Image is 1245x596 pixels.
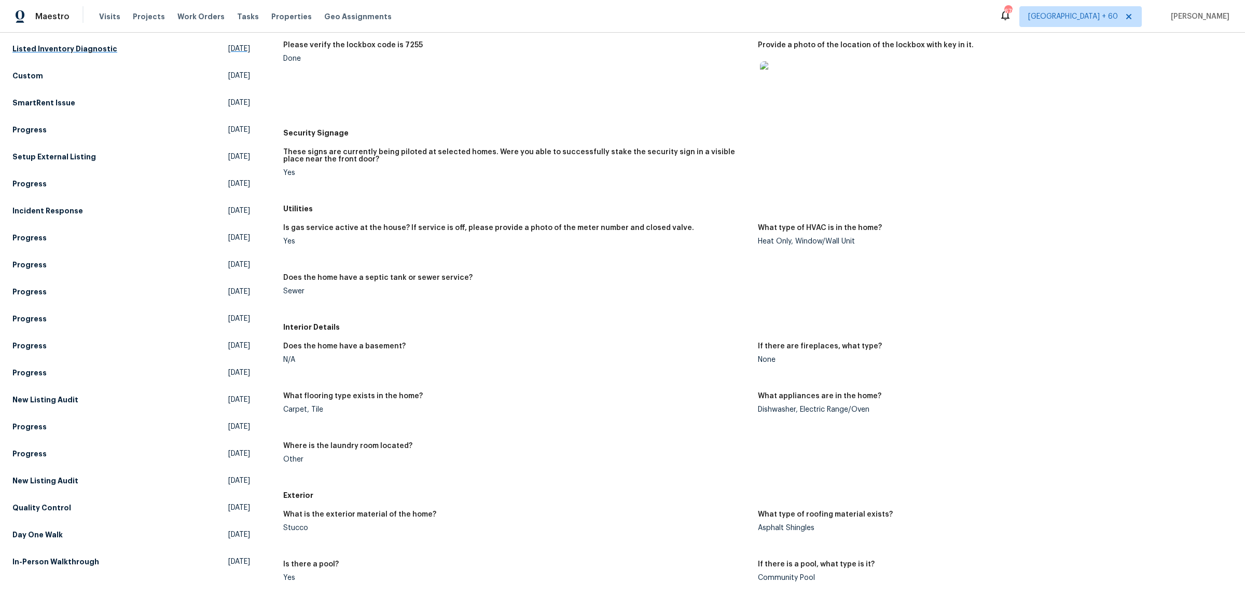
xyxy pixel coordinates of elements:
[228,476,250,486] span: [DATE]
[12,525,250,544] a: Day One Walk[DATE]
[228,368,250,378] span: [DATE]
[133,11,165,22] span: Projects
[228,98,250,108] span: [DATE]
[283,574,750,581] div: Yes
[283,406,750,413] div: Carpet, Tile
[283,42,423,49] h5: Please verify the lockbox code is 7255
[758,224,882,232] h5: What type of HVAC is in the home?
[12,530,63,540] h5: Day One Walk
[228,152,250,162] span: [DATE]
[12,503,71,513] h5: Quality Control
[228,341,250,351] span: [DATE]
[12,314,47,324] h5: Progress
[228,260,250,270] span: [DATE]
[324,11,392,22] span: Geo Assignments
[12,336,250,355] a: Progress[DATE]
[283,511,436,518] h5: What is the exterior material of the home?
[283,356,750,363] div: N/A
[1028,11,1118,22] span: [GEOGRAPHIC_DATA] + 60
[12,93,250,112] a: SmartRent Issue[DATE]
[228,125,250,135] span: [DATE]
[12,71,43,81] h5: Custom
[12,552,250,571] a: In-Person Walkthrough[DATE]
[228,422,250,432] span: [DATE]
[228,287,250,297] span: [DATE]
[758,238,1224,245] div: Heat Only, Window/Wall Unit
[12,449,47,459] h5: Progress
[283,128,1233,138] h5: Security Signage
[283,524,750,532] div: Stucco
[283,224,694,232] h5: Is gas service active at the house? If service is off, please provide a photo of the meter number...
[283,274,473,281] h5: Does the home have a septic tank or sewer service?
[12,233,47,243] h5: Progress
[12,179,47,189] h5: Progress
[12,228,250,247] a: Progress[DATE]
[228,503,250,513] span: [DATE]
[228,314,250,324] span: [DATE]
[12,39,250,58] a: Listed Inventory Diagnostic[DATE]
[228,179,250,189] span: [DATE]
[12,44,117,54] h5: Listed Inventory Diagnostic
[283,322,1233,332] h5: Interior Details
[228,71,250,81] span: [DATE]
[283,204,1233,214] h5: Utilities
[228,449,250,459] span: [DATE]
[12,120,250,139] a: Progress[DATE]
[12,417,250,436] a: Progress[DATE]
[758,524,1224,532] div: Asphalt Shingles
[283,490,1233,500] h5: Exterior
[12,341,47,351] h5: Progress
[228,395,250,405] span: [DATE]
[228,530,250,540] span: [DATE]
[758,42,974,49] h5: Provide a photo of the location of the lockbox with key in it.
[12,498,250,517] a: Quality Control[DATE]
[12,287,47,297] h5: Progress
[228,206,250,216] span: [DATE]
[12,66,250,85] a: Custom[DATE]
[99,11,120,22] span: Visits
[283,55,750,62] div: Done
[283,343,406,350] h5: Does the home have a basement?
[12,390,250,409] a: New Listing Audit[DATE]
[12,471,250,490] a: New Listing Audit[DATE]
[283,456,750,463] div: Other
[228,44,250,54] span: [DATE]
[758,574,1224,581] div: Community Pool
[228,233,250,243] span: [DATE]
[12,395,78,405] h5: New Listing Audit
[283,442,412,450] h5: Where is the laundry room located?
[12,147,250,166] a: Setup External Listing[DATE]
[228,557,250,567] span: [DATE]
[283,392,423,400] h5: What flooring type exists in the home?
[283,238,750,245] div: Yes
[12,260,47,270] h5: Progress
[12,152,96,162] h5: Setup External Listing
[12,201,250,220] a: Incident Response[DATE]
[12,282,250,301] a: Progress[DATE]
[12,476,78,486] h5: New Listing Audit
[758,561,875,568] h5: If there is a pool, what type is it?
[35,11,70,22] span: Maestro
[12,422,47,432] h5: Progress
[237,13,259,20] span: Tasks
[758,392,881,400] h5: What appliances are in the home?
[1004,6,1012,17] div: 670
[271,11,312,22] span: Properties
[12,255,250,274] a: Progress[DATE]
[12,557,99,567] h5: In-Person Walkthrough
[1167,11,1229,22] span: [PERSON_NAME]
[283,561,339,568] h5: Is there a pool?
[12,174,250,193] a: Progress[DATE]
[12,363,250,382] a: Progress[DATE]
[12,206,83,216] h5: Incident Response
[12,98,75,108] h5: SmartRent Issue
[12,309,250,328] a: Progress[DATE]
[758,356,1224,363] div: None
[283,148,750,163] h5: These signs are currently being piloted at selected homes. Were you able to successfully stake th...
[12,125,47,135] h5: Progress
[283,169,750,177] div: Yes
[177,11,225,22] span: Work Orders
[758,406,1224,413] div: Dishwasher, Electric Range/Oven
[283,288,750,295] div: Sewer
[12,368,47,378] h5: Progress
